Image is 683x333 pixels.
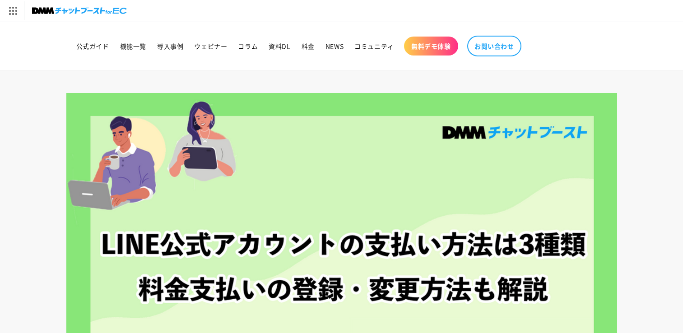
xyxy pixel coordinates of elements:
[76,42,109,50] span: 公式ガイド
[120,42,146,50] span: 機能一覧
[467,36,521,56] a: お問い合わせ
[32,5,127,17] img: チャットブーストforEC
[302,42,315,50] span: 料金
[354,42,394,50] span: コミュニティ
[189,37,232,55] a: ウェビナー
[296,37,320,55] a: 料金
[404,37,458,55] a: 無料デモ体験
[1,1,24,20] img: サービス
[71,37,115,55] a: 公式ガイド
[263,37,296,55] a: 資料DL
[115,37,152,55] a: 機能一覧
[269,42,290,50] span: 資料DL
[194,42,227,50] span: ウェビナー
[411,42,451,50] span: 無料デモ体験
[157,42,183,50] span: 導入事例
[238,42,258,50] span: コラム
[325,42,344,50] span: NEWS
[232,37,263,55] a: コラム
[349,37,400,55] a: コミュニティ
[320,37,349,55] a: NEWS
[474,42,514,50] span: お問い合わせ
[152,37,189,55] a: 導入事例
